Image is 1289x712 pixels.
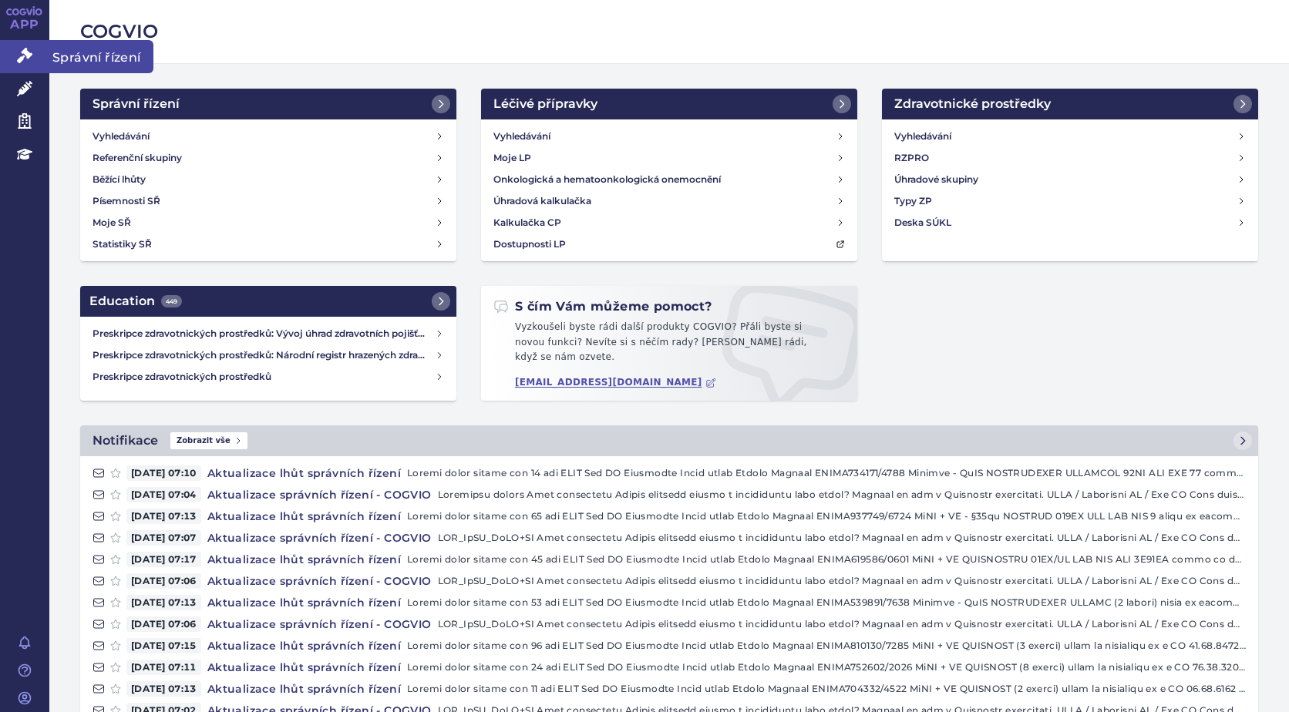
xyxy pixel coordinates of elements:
h4: Aktualizace správních řízení - COGVIO [201,573,438,589]
h4: Úhradová kalkulačka [493,193,591,209]
h4: Referenční skupiny [93,150,182,166]
h4: Moje LP [493,150,531,166]
a: Vyhledávání [888,126,1252,147]
p: Loremi dolor sitame con 96 adi ELIT Sed DO Eiusmodte Incid utlab Etdolo Magnaal ENIMA810130/7285 ... [407,638,1246,653]
p: Loremi dolor sitame con 65 adi ELIT Sed DO Eiusmodte Incid utlab Etdolo Magnaal ENIMA937749/6724 ... [407,509,1246,524]
a: RZPRO [888,147,1252,169]
h4: Aktualizace lhůt správních řízení [201,595,407,610]
h4: Aktualizace správních řízení - COGVIO [201,487,438,502]
p: LOR_IpSU_DoLO+SI Amet consectetu Adipis elitsedd eiusmo t incididuntu labo etdol? Magnaal en adm ... [438,573,1246,589]
span: Zobrazit vše [170,432,247,449]
h4: Kalkulačka CP [493,215,561,230]
span: [DATE] 07:11 [126,660,201,675]
h2: Správní řízení [93,95,180,113]
h4: Preskripce zdravotnických prostředků: Vývoj úhrad zdravotních pojišťoven za zdravotnické prostředky [93,326,435,341]
span: [DATE] 07:06 [126,573,201,589]
h4: Vyhledávání [493,129,550,144]
h4: Dostupnosti LP [493,237,566,252]
h4: Onkologická a hematoonkologická onemocnění [493,172,721,187]
a: Písemnosti SŘ [86,190,450,212]
h4: Aktualizace správních řízení - COGVIO [201,530,438,546]
p: LOR_IpSU_DoLO+SI Amet consectetu Adipis elitsedd eiusmo t incididuntu labo etdol? Magnaal en adm ... [438,616,1246,632]
span: [DATE] 07:15 [126,638,201,653]
a: Preskripce zdravotnických prostředků [86,366,450,388]
span: Správní řízení [49,40,153,72]
h4: Úhradové skupiny [894,172,978,187]
h4: Aktualizace lhůt správních řízení [201,638,407,653]
a: Preskripce zdravotnických prostředků: Vývoj úhrad zdravotních pojišťoven za zdravotnické prostředky [86,323,450,344]
h2: Education [89,292,182,311]
span: [DATE] 07:06 [126,616,201,632]
a: Úhradová kalkulačka [487,190,851,212]
a: Preskripce zdravotnických prostředků: Národní registr hrazených zdravotnických služeb (NRHZS) [86,344,450,366]
a: NotifikaceZobrazit vše [80,425,1258,456]
p: Loremi dolor sitame con 14 adi ELIT Sed DO Eiusmodte Incid utlab Etdolo Magnaal ENIMA734171/4788 ... [407,465,1246,481]
a: Léčivé přípravky [481,89,857,119]
a: Vyhledávání [487,126,851,147]
span: [DATE] 07:13 [126,595,201,610]
span: [DATE] 07:13 [126,681,201,697]
span: [DATE] 07:13 [126,509,201,524]
span: [DATE] 07:10 [126,465,201,481]
p: Loremi dolor sitame con 45 adi ELIT Sed DO Eiusmodte Incid utlab Etdolo Magnaal ENIMA619586/0601 ... [407,552,1246,567]
h4: Moje SŘ [93,215,131,230]
a: Typy ZP [888,190,1252,212]
h4: Písemnosti SŘ [93,193,160,209]
h4: Preskripce zdravotnických prostředků: Národní registr hrazených zdravotnických služeb (NRHZS) [93,348,435,363]
span: [DATE] 07:04 [126,487,201,502]
a: [EMAIL_ADDRESS][DOMAIN_NAME] [515,377,716,388]
h4: Typy ZP [894,193,932,209]
h4: Aktualizace lhůt správních řízení [201,681,407,697]
p: LOR_IpSU_DoLO+SI Amet consectetu Adipis elitsedd eiusmo t incididuntu labo etdol? Magnaal en adm ... [438,530,1246,546]
h4: Vyhledávání [93,129,150,144]
h4: Preskripce zdravotnických prostředků [93,369,435,385]
h4: Statistiky SŘ [93,237,152,252]
p: Loremi dolor sitame con 24 adi ELIT Sed DO Eiusmodte Incid utlab Etdolo Magnaal ENIMA752602/2026 ... [407,660,1246,675]
h2: Notifikace [93,432,158,450]
p: Loremipsu dolors Amet consectetu Adipis elitsedd eiusmo t incididuntu labo etdol? Magnaal en adm ... [438,487,1246,502]
a: Zdravotnické prostředky [882,89,1258,119]
span: 449 [161,295,182,307]
h2: Zdravotnické prostředky [894,95,1051,113]
span: [DATE] 07:07 [126,530,201,546]
h4: Vyhledávání [894,129,951,144]
a: Dostupnosti LP [487,233,851,255]
a: Vyhledávání [86,126,450,147]
h2: Léčivé přípravky [493,95,597,113]
p: Loremi dolor sitame con 53 adi ELIT Sed DO Eiusmodte Incid utlab Etdolo Magnaal ENIMA539891/7638 ... [407,595,1246,610]
a: Onkologická a hematoonkologická onemocnění [487,169,851,190]
a: Úhradové skupiny [888,169,1252,190]
a: Education449 [80,286,456,317]
a: Moje SŘ [86,212,450,233]
h4: Aktualizace lhůt správních řízení [201,660,407,675]
p: Loremi dolor sitame con 11 adi ELIT Sed DO Eiusmodte Incid utlab Etdolo Magnaal ENIMA704332/4522 ... [407,681,1246,697]
a: Správní řízení [80,89,456,119]
a: Kalkulačka CP [487,212,851,233]
h2: S čím Vám můžeme pomoct? [493,298,712,315]
h4: Aktualizace lhůt správních řízení [201,509,407,524]
p: Vyzkoušeli byste rádi další produkty COGVIO? Přáli byste si novou funkci? Nevíte si s něčím rady?... [493,320,845,371]
a: Deska SÚKL [888,212,1252,233]
h4: Běžící lhůty [93,172,146,187]
a: Statistiky SŘ [86,233,450,255]
a: Referenční skupiny [86,147,450,169]
span: [DATE] 07:17 [126,552,201,567]
h4: Aktualizace správních řízení - COGVIO [201,616,438,632]
a: Moje LP [487,147,851,169]
h4: Aktualizace lhůt správních řízení [201,465,407,481]
h4: Deska SÚKL [894,215,951,230]
h4: Aktualizace lhůt správních řízení [201,552,407,567]
a: Běžící lhůty [86,169,450,190]
h4: RZPRO [894,150,929,166]
h2: COGVIO [80,18,1258,45]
